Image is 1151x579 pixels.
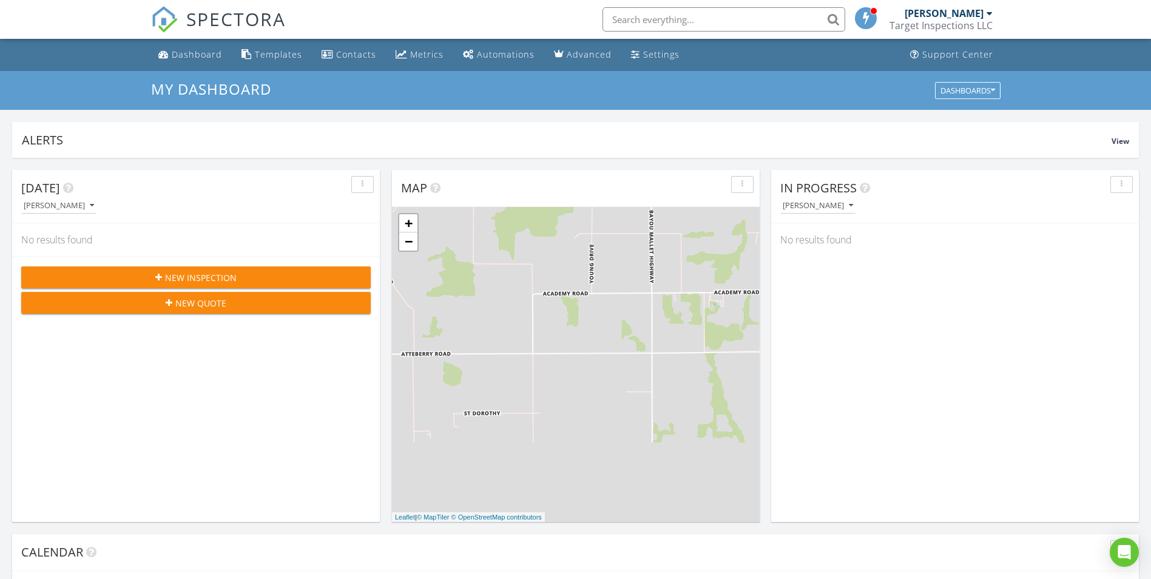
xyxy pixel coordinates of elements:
a: Templates [237,44,307,66]
button: [PERSON_NAME] [780,198,856,214]
span: New Inspection [165,271,237,284]
div: Automations [477,49,535,60]
a: Metrics [391,44,448,66]
a: Dashboard [154,44,227,66]
div: No results found [12,223,380,256]
button: New Inspection [21,266,371,288]
div: Dashboard [172,49,222,60]
a: Zoom out [399,232,417,251]
div: | [392,512,545,523]
div: Support Center [922,49,993,60]
a: Zoom in [399,214,417,232]
span: View [1112,136,1129,146]
div: Metrics [410,49,444,60]
span: New Quote [175,297,226,310]
div: Contacts [336,49,376,60]
button: Dashboards [935,82,1001,99]
img: The Best Home Inspection Software - Spectora [151,6,178,33]
div: Open Intercom Messenger [1110,538,1139,567]
span: Calendar [21,544,83,560]
div: Dashboards [940,86,995,95]
div: [PERSON_NAME] [905,7,984,19]
span: Map [401,180,427,196]
button: [PERSON_NAME] [21,198,96,214]
a: Contacts [317,44,381,66]
span: In Progress [780,180,857,196]
span: [DATE] [21,180,60,196]
div: [PERSON_NAME] [24,201,94,210]
div: Settings [643,49,680,60]
div: Target Inspections LLC [889,19,993,32]
div: Advanced [567,49,612,60]
div: No results found [771,223,1139,256]
a: Support Center [905,44,998,66]
a: © MapTiler [417,513,450,521]
div: [PERSON_NAME] [783,201,853,210]
a: Leaflet [395,513,415,521]
div: Templates [255,49,302,60]
span: My Dashboard [151,79,271,99]
a: © OpenStreetMap contributors [451,513,542,521]
a: SPECTORA [151,16,286,42]
button: New Quote [21,292,371,314]
a: Automations (Basic) [458,44,539,66]
input: Search everything... [603,7,845,32]
a: Advanced [549,44,616,66]
div: Alerts [22,132,1112,148]
span: SPECTORA [186,6,286,32]
a: Settings [626,44,684,66]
